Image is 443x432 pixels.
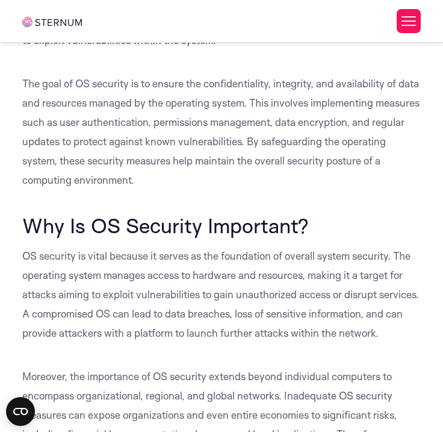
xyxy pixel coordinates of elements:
span: OS security is vital because it serves as the foundation of overall system security. The operatin... [22,249,419,339]
button: Open CMP widget [6,397,35,426]
button: Toggle Menu [397,9,421,33]
img: sternum iot [22,17,82,27]
span: Why Is OS Security Important? [22,213,309,238]
span: The goal of OS security is to ensure the confidentiality, integrity, and availability of data and... [22,77,420,186]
